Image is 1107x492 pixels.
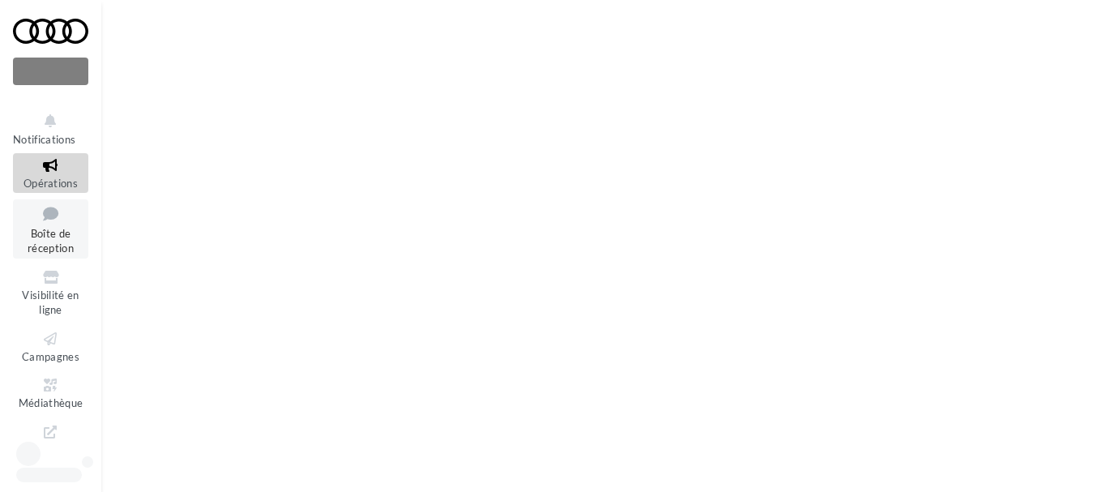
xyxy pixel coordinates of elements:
a: Campagnes [13,327,88,366]
span: Boîte de réception [28,227,74,255]
a: Médiathèque [13,373,88,413]
a: Opérations [13,153,88,193]
span: Notifications [13,133,75,146]
a: Visibilité en ligne [13,265,88,320]
a: Boîte de réception [13,199,88,259]
div: Nouvelle campagne [13,58,88,85]
span: Médiathèque [19,396,83,409]
span: Visibilité en ligne [22,289,79,317]
span: Campagnes [22,350,79,363]
span: Opérations [24,177,78,190]
a: PLV et print personnalisable [13,420,88,490]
